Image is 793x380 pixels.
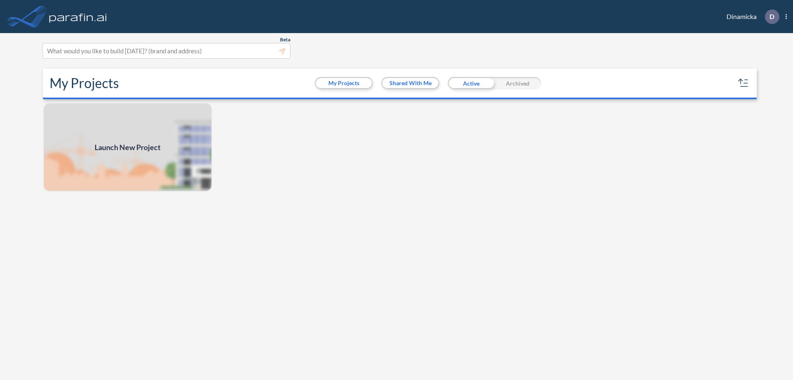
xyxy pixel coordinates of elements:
[769,13,774,20] p: D
[714,10,787,24] div: Dinamicka
[280,36,290,43] span: Beta
[316,78,372,88] button: My Projects
[494,77,541,89] div: Archived
[448,77,494,89] div: Active
[737,76,750,90] button: sort
[95,142,161,153] span: Launch New Project
[47,8,109,25] img: logo
[43,103,212,192] img: add
[382,78,438,88] button: Shared With Me
[43,103,212,192] a: Launch New Project
[50,75,119,91] h2: My Projects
